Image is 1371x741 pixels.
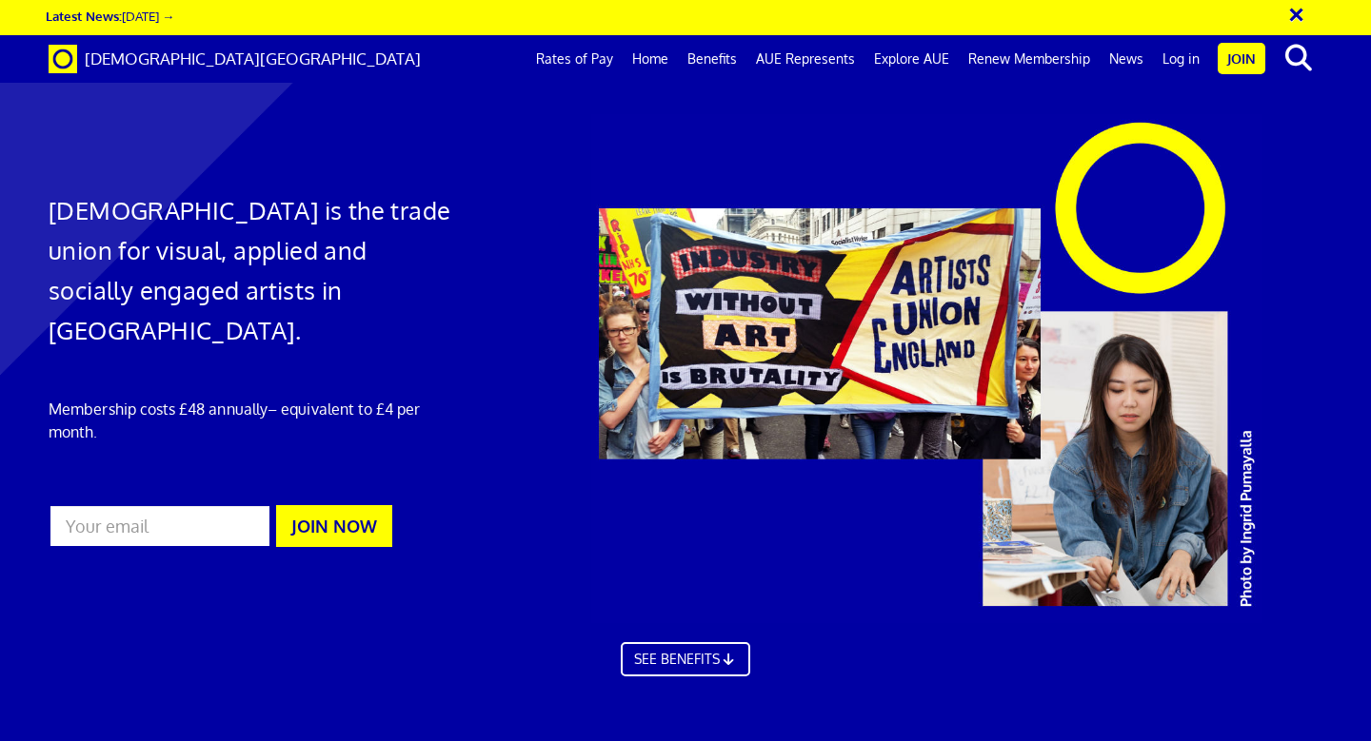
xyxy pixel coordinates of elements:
a: Benefits [678,35,746,83]
button: JOIN NOW [276,505,392,547]
a: Log in [1153,35,1209,83]
span: [DEMOGRAPHIC_DATA][GEOGRAPHIC_DATA] [85,49,421,68]
a: Rates of Pay [527,35,623,83]
button: search [1269,38,1327,78]
a: Latest News:[DATE] → [46,8,174,24]
a: Join [1218,43,1265,74]
input: Your email [49,504,271,548]
a: SEE BENEFITS [621,642,750,676]
a: AUE Represents [746,35,864,83]
a: Brand [DEMOGRAPHIC_DATA][GEOGRAPHIC_DATA] [34,35,435,83]
a: Renew Membership [959,35,1100,83]
p: Membership costs £48 annually – equivalent to £4 per month. [49,398,454,443]
a: Explore AUE [864,35,959,83]
h1: [DEMOGRAPHIC_DATA] is the trade union for visual, applied and socially engaged artists in [GEOGRA... [49,190,454,350]
a: Home [623,35,678,83]
a: News [1100,35,1153,83]
strong: Latest News: [46,8,122,24]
